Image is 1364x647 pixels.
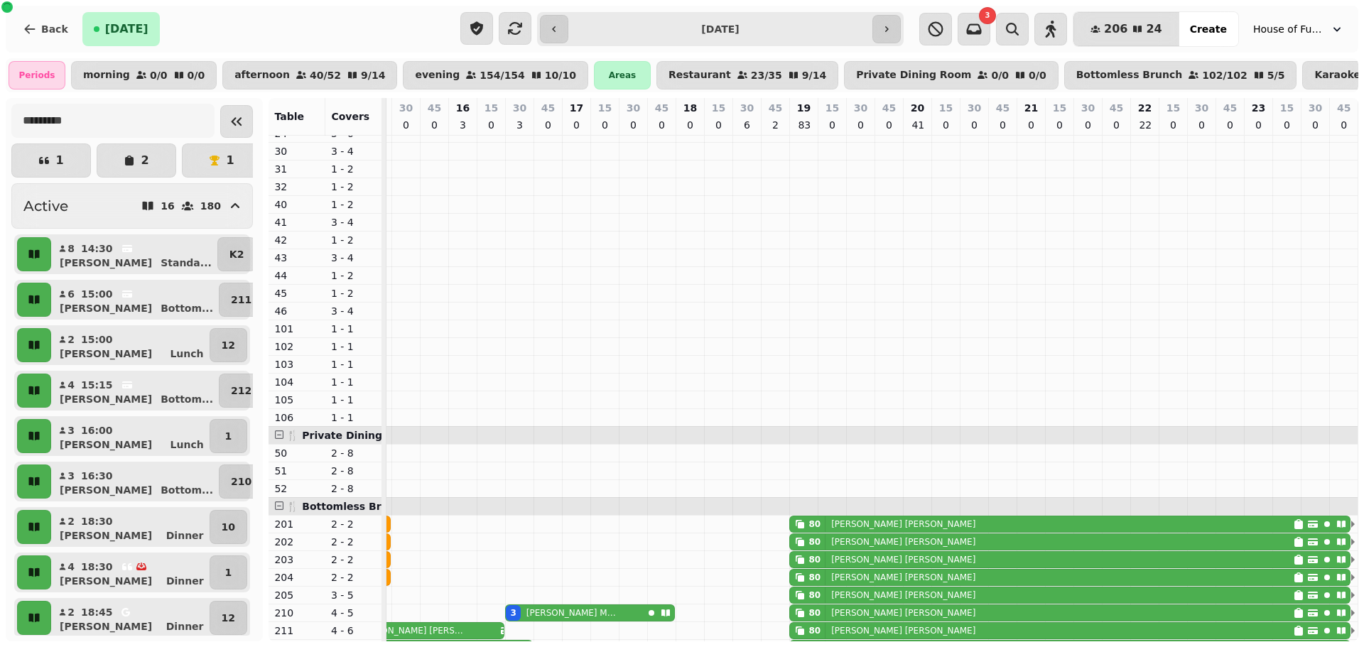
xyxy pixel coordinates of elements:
p: 1 - 2 [331,286,377,300]
p: 45 [882,101,896,115]
span: 24 [1146,23,1162,35]
p: 0 [997,118,1008,132]
p: 45 [428,101,441,115]
button: 210 [219,464,264,499]
p: 1 - 1 [331,322,377,336]
button: House of Fu Manchester [1245,16,1353,42]
p: 154 / 154 [480,70,525,80]
button: 20624 [1073,12,1179,46]
p: K2 [229,247,244,261]
span: 🍴 Bottomless Brunch [286,501,408,512]
button: Back [11,12,80,46]
p: 30 [1081,101,1095,115]
p: 30 [627,101,640,115]
p: 2 - 8 [331,482,377,496]
button: 814:30[PERSON_NAME]Standa... [54,237,215,271]
p: 1 - 1 [331,357,377,371]
p: 210 [231,474,251,489]
p: 15:15 [81,378,113,392]
p: 205 [274,588,320,602]
p: Dinner [166,619,204,634]
p: evening [415,70,460,81]
p: 30 [1309,101,1322,115]
span: 3 [985,12,990,19]
p: 15 [826,101,839,115]
p: 6 [741,118,752,132]
p: 2 - 2 [331,570,377,585]
p: 0 [656,118,667,132]
div: Periods [9,61,65,89]
p: 83 [798,118,809,132]
p: Bottom ... [161,392,213,406]
p: 16 [161,201,174,211]
p: [PERSON_NAME] [60,301,152,315]
span: Table [274,111,304,122]
p: 1 - 1 [331,339,377,354]
div: 80 [808,572,821,583]
p: 23 / 35 [751,70,782,80]
p: 1 - 2 [331,268,377,283]
p: 16 [456,101,470,115]
button: 1 [210,419,247,453]
button: 2 [97,143,176,178]
p: 41 [274,215,320,229]
p: 201 [274,517,320,531]
button: 1 [182,143,261,178]
p: 19 [797,101,811,115]
button: 418:30[PERSON_NAME]Dinner [54,555,207,589]
p: 22 [1139,118,1150,132]
p: 15 [1167,101,1180,115]
p: 1 - 2 [331,197,377,212]
p: Dinner [166,528,204,543]
p: 1 - 2 [331,180,377,194]
p: 212 [231,384,251,398]
button: Bottomless Brunch102/1025/5 [1064,61,1297,89]
p: 0 [627,118,639,132]
p: 1 [226,155,234,166]
p: 0 [1196,118,1207,132]
button: 12 [210,328,247,362]
p: 1 [224,565,232,580]
p: 101 [274,322,320,336]
button: Create [1179,12,1238,46]
button: K2 [217,237,256,271]
p: 22 [1138,101,1152,115]
p: [PERSON_NAME] [60,256,152,270]
div: 80 [808,554,821,565]
p: 32 [274,180,320,194]
p: [PERSON_NAME] [60,437,152,452]
span: House of Fu Manchester [1253,22,1324,36]
p: 3 - 4 [331,144,377,158]
p: Standa ... [161,256,212,270]
p: 0 [883,118,894,132]
p: 31 [274,162,320,176]
p: 30 [1195,101,1208,115]
p: 2 - 8 [331,464,377,478]
p: 45 [996,101,1010,115]
p: 15:00 [81,287,113,301]
p: 1 - 2 [331,233,377,247]
button: 1 [11,143,91,178]
p: 45 [541,101,555,115]
p: 4 - 6 [331,624,377,638]
p: 18 [683,101,697,115]
p: 102 [274,339,320,354]
p: 0 / 0 [1029,70,1046,80]
div: 80 [808,536,821,548]
p: 1 [224,429,232,443]
p: 10 / 10 [545,70,576,80]
p: 30 [274,144,320,158]
p: 0 [1167,118,1179,132]
p: afternoon [234,70,290,81]
p: 0 [599,118,610,132]
p: 1 - 2 [331,162,377,176]
p: 18:30 [81,560,113,574]
p: 4 - 5 [331,606,377,620]
button: 316:00[PERSON_NAME]Lunch [54,419,207,453]
span: [DATE] [105,23,148,35]
p: 3 [457,118,468,132]
p: 9 / 14 [802,70,826,80]
p: 42 [274,233,320,247]
p: 2 [67,605,75,619]
p: 1 - 1 [331,411,377,425]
